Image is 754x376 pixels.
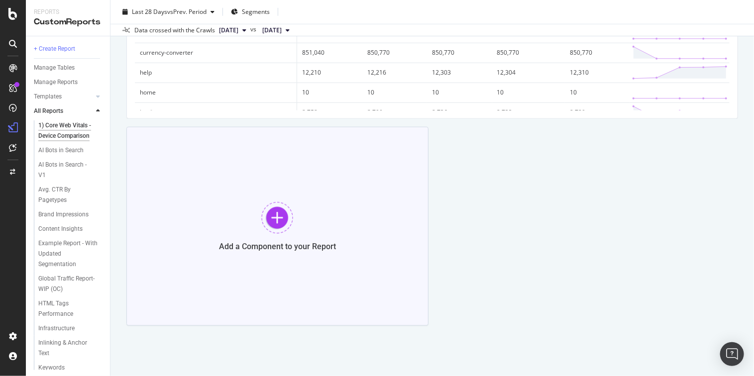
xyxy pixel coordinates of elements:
[297,43,362,63] td: 851,040
[38,120,98,141] div: 1) Core Web Vitals - Device Comparison
[38,298,103,319] a: HTML Tags Performance
[262,26,282,35] span: 2025 Sep. 4th
[34,8,102,16] div: Reports
[34,77,78,88] div: Manage Reports
[492,63,565,83] td: 12,304
[38,145,84,156] div: AI Bots in Search
[227,4,274,20] button: Segments
[362,102,427,122] td: 2,709
[297,83,362,102] td: 10
[492,43,565,63] td: 850,770
[219,242,336,251] div: Add a Component to your Report
[427,63,492,83] td: 12,303
[492,83,565,102] td: 10
[427,43,492,63] td: 850,770
[38,338,103,359] a: Inlinking & Anchor Text
[297,102,362,122] td: 2,752
[565,43,630,63] td: 850,770
[38,185,103,205] a: Avg. CTR By Pagetypes
[167,7,207,16] span: vs Prev. Period
[38,323,75,334] div: Infrastructure
[219,26,238,35] span: 2025 Oct. 2nd
[135,43,297,63] td: currency-converter
[34,44,103,54] a: + Create Report
[565,63,630,83] td: 12,310
[34,77,103,88] a: Manage Reports
[720,342,744,366] div: Open Intercom Messenger
[250,25,258,34] span: vs
[135,102,297,122] td: landing
[38,209,103,220] a: Brand Impressions
[34,63,103,73] a: Manage Tables
[38,224,83,234] div: Content Insights
[565,102,630,122] td: 2,729
[38,160,103,181] a: AI Bots in Search - V1
[34,106,63,116] div: All Reports
[118,4,218,20] button: Last 28 DaysvsPrev. Period
[258,24,294,36] button: [DATE]
[135,83,297,102] td: home
[427,83,492,102] td: 10
[38,274,103,294] a: Global Traffic Report- WIP (OC)
[38,238,98,270] div: Example Report - With Updated Segmentation
[34,92,62,102] div: Templates
[362,43,427,63] td: 850,770
[134,26,215,35] div: Data crossed with the Crawls
[362,83,427,102] td: 10
[34,106,93,116] a: All Reports
[565,83,630,102] td: 10
[135,63,297,83] td: help
[215,24,250,36] button: [DATE]
[34,63,75,73] div: Manage Tables
[492,102,565,122] td: 2,733
[297,63,362,83] td: 12,210
[38,238,103,270] a: Example Report - With Updated Segmentation
[242,7,270,16] span: Segments
[38,120,103,141] a: 1) Core Web Vitals - Device Comparison
[38,145,103,156] a: AI Bots in Search
[38,224,103,234] a: Content Insights
[38,298,95,319] div: HTML Tags Performance
[38,160,94,181] div: AI Bots in Search - V1
[38,185,94,205] div: Avg. CTR By Pagetypes
[38,209,89,220] div: Brand Impressions
[38,323,103,334] a: Infrastructure
[38,274,96,294] div: Global Traffic Report- WIP (OC)
[362,63,427,83] td: 12,216
[34,16,102,28] div: CustomReports
[34,44,75,54] div: + Create Report
[132,7,167,16] span: Last 28 Days
[427,102,492,122] td: 2,736
[38,338,94,359] div: Inlinking & Anchor Text
[34,92,93,102] a: Templates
